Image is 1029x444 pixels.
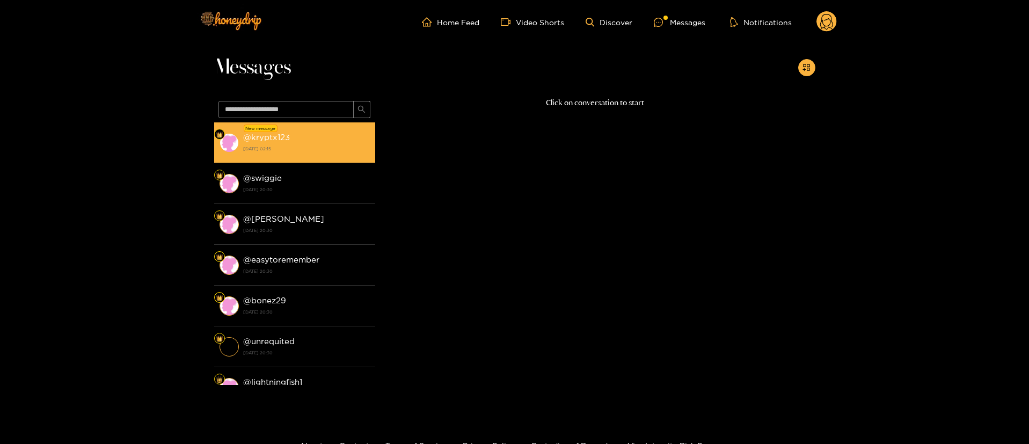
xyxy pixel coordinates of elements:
[216,376,223,383] img: Fan Level
[422,17,479,27] a: Home Feed
[243,307,370,317] strong: [DATE] 20:30
[220,337,239,356] img: conversation
[243,266,370,276] strong: [DATE] 20:30
[220,133,239,152] img: conversation
[243,348,370,358] strong: [DATE] 20:30
[214,55,291,81] span: Messages
[243,144,370,154] strong: [DATE] 02:15
[243,225,370,235] strong: [DATE] 20:30
[353,101,370,118] button: search
[501,17,516,27] span: video-camera
[243,185,370,194] strong: [DATE] 20:30
[375,97,815,109] p: Click on conversation to start
[216,213,223,220] img: Fan Level
[243,255,319,264] strong: @ easytoremember
[586,18,632,27] a: Discover
[654,16,705,28] div: Messages
[357,105,366,114] span: search
[220,174,239,193] img: conversation
[220,215,239,234] img: conversation
[727,17,795,27] button: Notifications
[220,296,239,316] img: conversation
[216,132,223,138] img: Fan Level
[243,173,282,183] strong: @ swiggie
[243,337,295,346] strong: @ unrequited
[243,133,290,142] strong: @ kryptx123
[798,59,815,76] button: appstore-add
[216,336,223,342] img: Fan Level
[422,17,437,27] span: home
[243,377,302,387] strong: @ lightningfish1
[220,378,239,397] img: conversation
[216,172,223,179] img: Fan Level
[244,125,278,132] div: New message
[216,295,223,301] img: Fan Level
[243,296,286,305] strong: @ bonez29
[220,256,239,275] img: conversation
[243,214,324,223] strong: @ [PERSON_NAME]
[216,254,223,260] img: Fan Level
[501,17,564,27] a: Video Shorts
[802,63,811,72] span: appstore-add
